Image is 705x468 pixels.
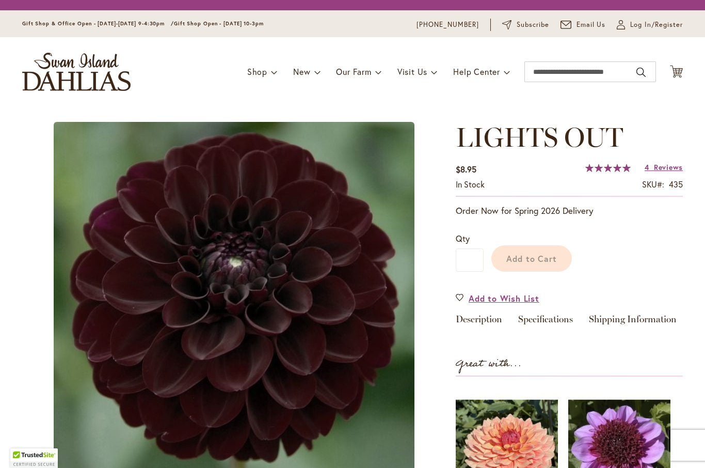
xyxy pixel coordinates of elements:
span: 4 [645,162,649,172]
strong: Great with... [456,355,522,372]
a: Email Us [560,20,606,30]
span: Qty [456,233,470,244]
a: Specifications [518,315,573,330]
span: Reviews [654,162,683,172]
div: Detailed Product Info [456,315,683,330]
span: Our Farm [336,66,371,77]
div: Availability [456,179,485,191]
span: Shop [247,66,267,77]
div: 100% [585,164,631,172]
span: Help Center [453,66,500,77]
a: Log In/Register [617,20,683,30]
a: 4 Reviews [645,162,683,172]
span: Visit Us [397,66,427,77]
div: 435 [669,179,683,191]
span: In stock [456,179,485,190]
a: store logo [22,53,131,91]
p: Order Now for Spring 2026 Delivery [456,205,683,217]
a: Add to Wish List [456,292,539,304]
span: Gift Shop & Office Open - [DATE]-[DATE] 9-4:30pm / [22,20,174,27]
span: New [293,66,310,77]
span: Subscribe [517,20,549,30]
a: Description [456,315,502,330]
a: Shipping Information [589,315,677,330]
strong: SKU [642,179,664,190]
a: Subscribe [502,20,549,30]
button: Search [636,64,646,81]
a: [PHONE_NUMBER] [416,20,479,30]
span: $8.95 [456,164,476,175]
span: Gift Shop Open - [DATE] 10-3pm [174,20,264,27]
span: LIGHTS OUT [456,121,623,153]
div: TrustedSite Certified [10,448,58,468]
span: Log In/Register [630,20,683,30]
span: Add to Wish List [469,292,539,304]
span: Email Us [576,20,606,30]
